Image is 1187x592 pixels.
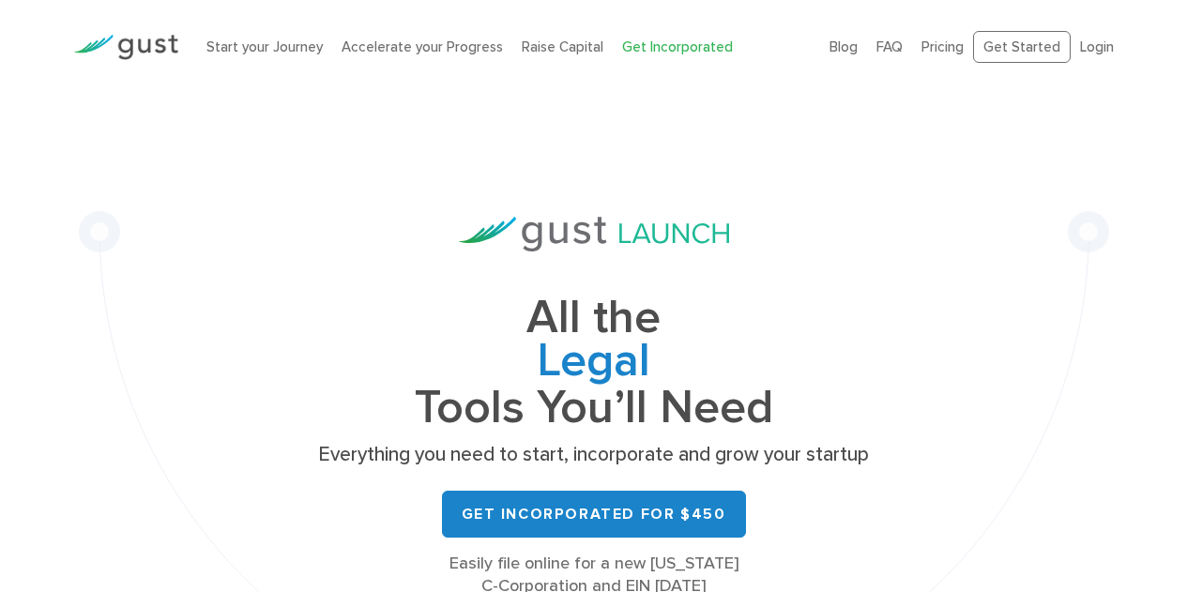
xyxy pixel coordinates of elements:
a: Get Incorporated [622,38,733,55]
p: Everything you need to start, incorporate and grow your startup [312,442,875,468]
a: Accelerate your Progress [342,38,503,55]
span: Legal [312,340,875,387]
a: Pricing [921,38,964,55]
a: Get Incorporated for $450 [442,491,746,538]
img: Gust Logo [73,35,178,60]
a: Get Started [973,31,1071,64]
a: Start your Journey [206,38,323,55]
a: Login [1080,38,1114,55]
a: FAQ [876,38,903,55]
a: Blog [829,38,858,55]
a: Raise Capital [522,38,603,55]
h1: All the Tools You’ll Need [312,296,875,429]
img: Gust Launch Logo [459,217,729,251]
